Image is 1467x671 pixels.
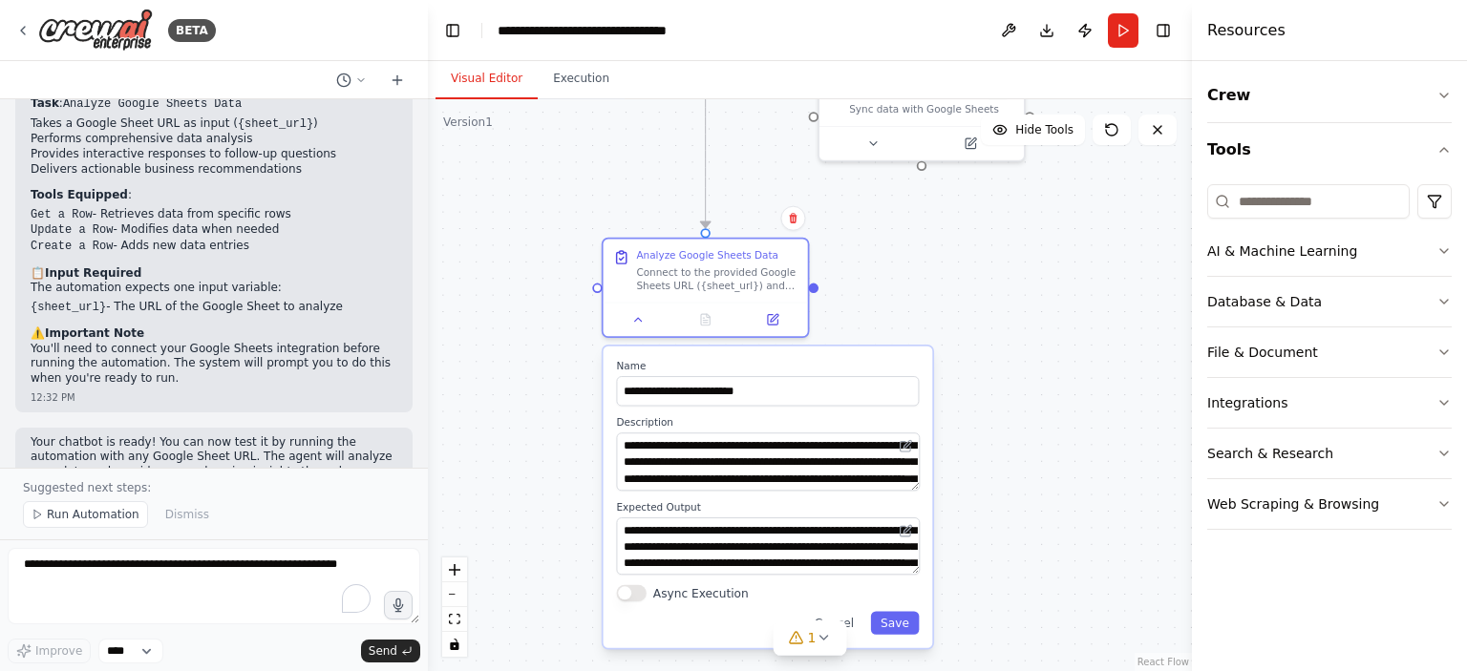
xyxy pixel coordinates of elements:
[1137,657,1189,667] a: React Flow attribution
[23,480,405,495] p: Suggested next steps:
[1015,122,1074,137] span: Hide Tools
[744,309,801,329] button: Open in side panel
[31,326,397,342] h2: ⚠️
[442,632,467,657] button: toggle interactivity
[156,501,219,528] button: Dismiss
[653,585,749,601] label: Async Execution
[47,507,139,522] span: Run Automation
[38,9,153,52] img: Logo
[616,500,919,514] label: Expected Output
[1207,69,1452,122] button: Crew
[697,56,713,228] g: Edge from bb4a8a51-dfc6-49cd-a489-69ba7a4912a2 to 299655ca-f9c3-4401-8032-4868134dd3cc
[31,266,397,282] h2: 📋
[804,612,863,635] button: Cancel
[436,59,538,99] button: Visual Editor
[31,188,397,203] p: :
[1207,123,1452,177] button: Tools
[896,436,916,456] button: Open in editor
[31,240,113,253] code: Create a Row
[23,501,148,528] button: Run Automation
[442,607,467,632] button: fit view
[442,557,467,657] div: React Flow controls
[31,207,397,223] li: - Retrieves data from specific rows
[382,69,413,92] button: Start a new chat
[442,582,467,607] button: zoom out
[165,507,209,522] span: Dismiss
[31,390,397,405] div: 12:32 PM
[602,238,810,338] div: Analyze Google Sheets DataConnect to the provided Google Sheets URL ({sheet_url}) and perform com...
[31,147,397,162] li: Provides interactive responses to follow-up questions
[924,134,1017,154] button: Open in side panel
[818,72,1026,162] div: Google SheetsGoogle Sheets3of3Sync data with Google Sheets
[31,435,397,494] p: Your chatbot is ready! You can now test it by running the automation with any Google Sheet URL. T...
[1207,177,1452,545] div: Tools
[31,208,93,221] code: Get a Row
[896,520,916,540] button: Open in editor
[31,188,128,201] strong: Tools Equipped
[1207,19,1286,42] h4: Resources
[538,59,625,99] button: Execution
[808,628,817,647] span: 1
[849,103,1013,116] div: Sync data with Google Sheets
[31,132,397,147] li: Performs comprehensive data analysis
[369,643,397,659] span: Send
[636,265,797,292] div: Connect to the provided Google Sheets URL ({sheet_url}) and perform comprehensive data analysis. ...
[168,19,216,42] div: BETA
[443,115,493,130] div: Version 1
[1207,378,1452,428] button: Integrations
[8,639,91,663] button: Improve
[8,548,420,624] textarea: To enrich screen reader interactions, please activate Accessibility in Grammarly extension settings
[31,239,397,255] li: - Adds new data entries
[45,326,144,340] strong: Important Note
[63,97,242,111] code: Analyze Google Sheets Data
[498,21,712,40] nav: breadcrumb
[31,222,397,239] li: - Modifies data when needed
[31,281,397,296] p: The automation expects one input variable:
[774,620,847,656] button: 1
[31,116,397,133] li: Takes a Google Sheet URL as input ( )
[616,416,919,430] label: Description
[1207,327,1452,377] button: File & Document
[1207,429,1452,478] button: Search & Research
[31,96,397,113] p: :
[31,300,397,316] li: - The URL of the Google Sheet to analyze
[442,557,467,582] button: zoom in
[238,117,313,131] code: {sheet_url}
[1207,226,1452,276] button: AI & Machine Learning
[982,83,1014,99] span: Number of enabled actions
[329,69,374,92] button: Switch to previous chat
[35,643,82,659] span: Improve
[1150,17,1177,44] button: Hide right sidebar
[616,360,919,373] label: Name
[1207,277,1452,326] button: Database & Data
[1207,479,1452,529] button: Web Scraping & Browsing
[31,223,113,237] code: Update a Row
[384,591,413,619] button: Click to speak your automation idea
[31,342,397,387] p: You'll need to connect your Google Sheets integration before running the automation. The system w...
[31,96,59,110] strong: Task
[361,640,420,662] button: Send
[45,266,141,280] strong: Input Required
[780,206,805,231] button: Delete node
[670,309,741,329] button: No output available
[31,162,397,178] li: Delivers actionable business recommendations
[981,115,1085,145] button: Hide Tools
[439,17,466,44] button: Hide left sidebar
[636,249,778,262] div: Analyze Google Sheets Data
[31,301,106,314] code: {sheet_url}
[871,612,920,635] button: Save
[849,83,933,99] div: Google Sheets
